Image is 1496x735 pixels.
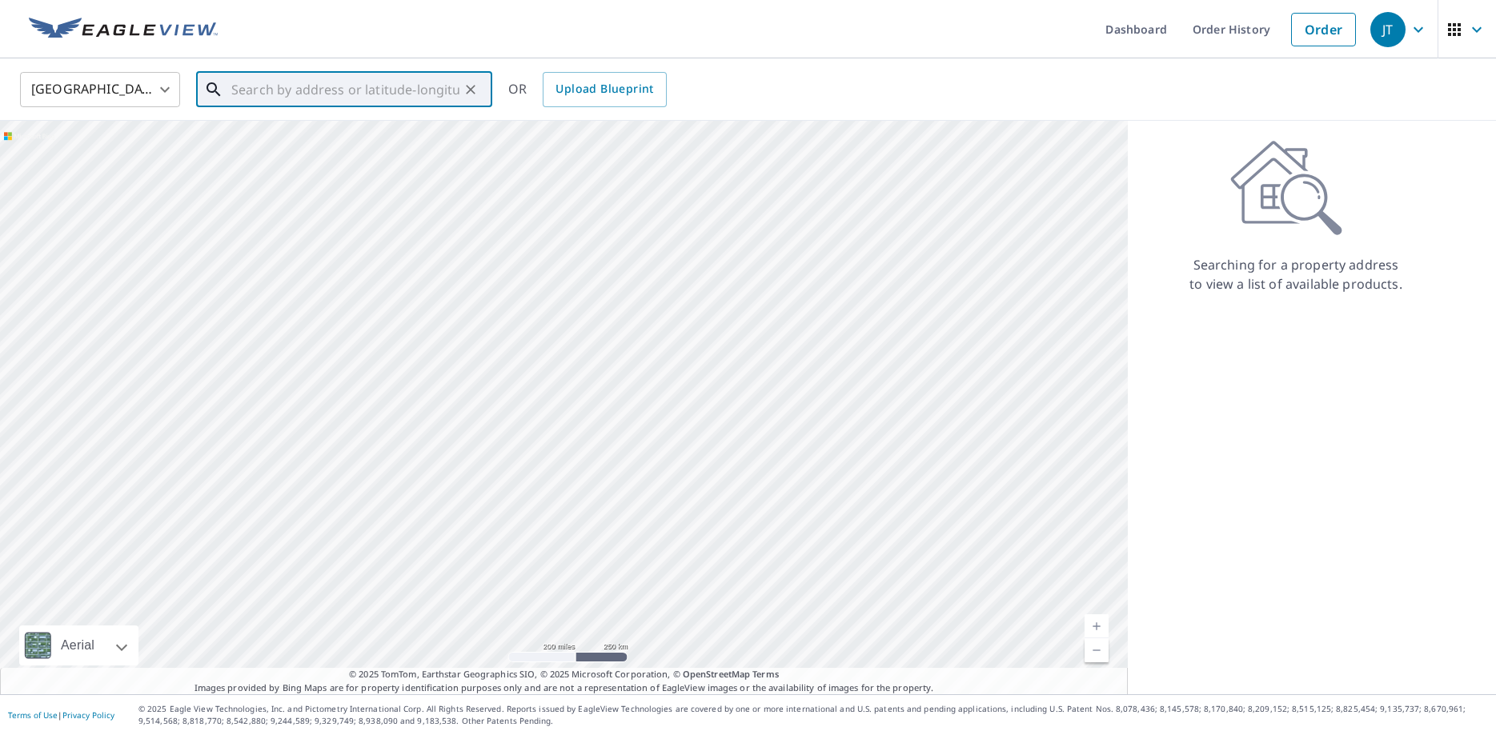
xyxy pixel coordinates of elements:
a: Order [1291,13,1356,46]
div: Aerial [19,625,138,665]
img: EV Logo [29,18,218,42]
a: OpenStreetMap [683,668,750,680]
a: Privacy Policy [62,709,114,721]
a: Current Level 5, Zoom Out [1085,638,1109,662]
input: Search by address or latitude-longitude [231,67,459,112]
div: Aerial [56,625,99,665]
a: Upload Blueprint [543,72,666,107]
span: © 2025 TomTom, Earthstar Geographics SIO, © 2025 Microsoft Corporation, © [349,668,779,681]
p: Searching for a property address to view a list of available products. [1189,255,1403,294]
div: [GEOGRAPHIC_DATA] [20,67,180,112]
div: OR [508,72,667,107]
p: | [8,710,114,720]
span: Upload Blueprint [555,79,653,99]
p: © 2025 Eagle View Technologies, Inc. and Pictometry International Corp. All Rights Reserved. Repo... [138,703,1488,727]
a: Terms [752,668,779,680]
a: Terms of Use [8,709,58,721]
a: Current Level 5, Zoom In [1085,614,1109,638]
div: JT [1370,12,1406,47]
button: Clear [459,78,482,101]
